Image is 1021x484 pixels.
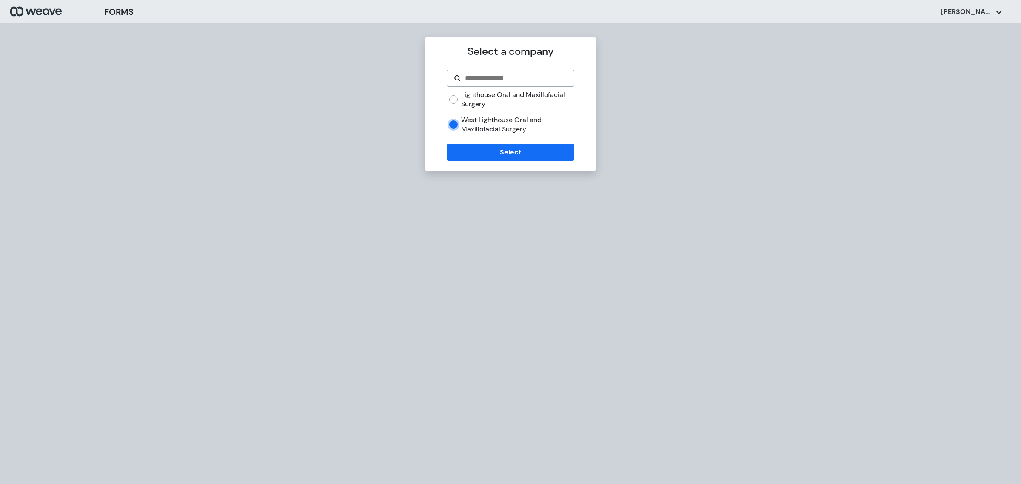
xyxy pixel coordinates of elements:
[104,6,134,18] h3: FORMS
[461,90,574,108] label: Lighthouse Oral and Maxillofacial Surgery
[461,115,574,134] label: West Lighthouse Oral and Maxillofacial Surgery
[447,144,574,161] button: Select
[941,7,992,17] p: [PERSON_NAME]
[447,44,574,59] p: Select a company
[464,73,567,83] input: Search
